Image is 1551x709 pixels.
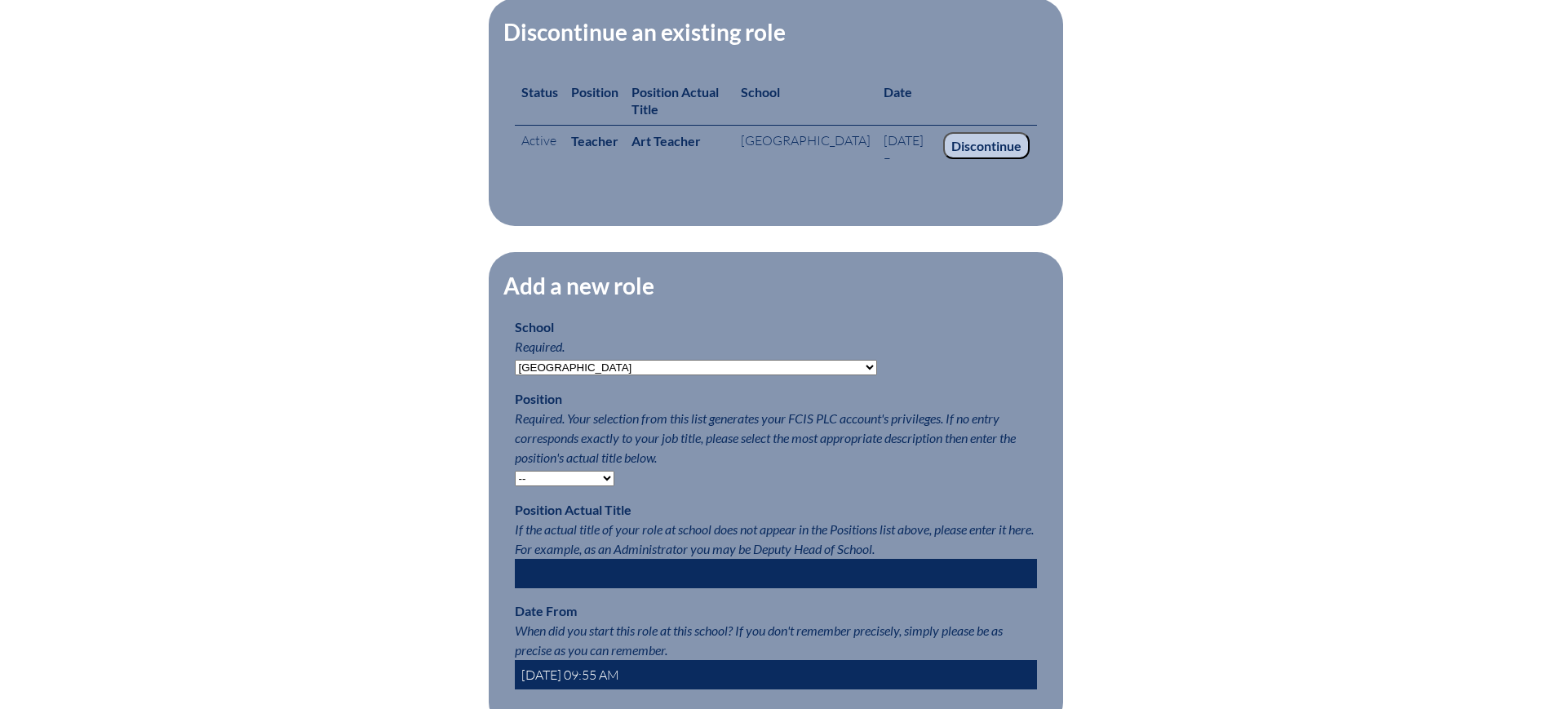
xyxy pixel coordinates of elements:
span: If the actual title of your role at school does not appear in the Positions list above, please en... [515,521,1034,556]
label: School [515,319,554,335]
input: Discontinue [943,132,1030,160]
legend: Discontinue an existing role [502,18,787,46]
td: Active [515,125,565,173]
legend: Add a new role [502,272,656,299]
th: Date [877,77,1037,125]
label: Date From [515,603,577,618]
td: [DATE] – [877,125,937,173]
td: [GEOGRAPHIC_DATA] [734,125,877,173]
th: Status [515,77,565,125]
th: Position Actual Title [625,77,734,125]
label: Position Actual Title [515,502,631,517]
span: When did you start this role at this school? If you don't remember precisely, simply please be as... [515,623,1003,658]
span: Required. [515,339,565,354]
span: Required. Your selection from this list generates your FCIS PLC account's privileges. If no entry... [515,410,1016,465]
label: Position [515,391,562,406]
b: Teacher [571,133,618,148]
b: Art Teacher [631,133,701,148]
th: Position [565,77,625,125]
th: School [734,77,877,125]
